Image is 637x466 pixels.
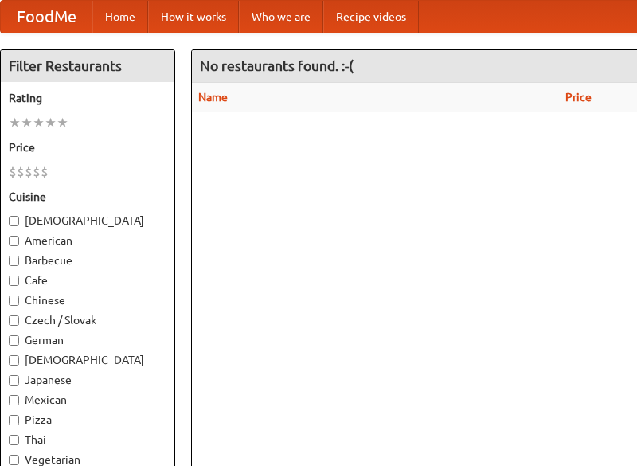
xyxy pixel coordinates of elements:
a: Name [198,91,228,104]
li: ★ [33,114,45,131]
label: Thai [9,432,166,448]
li: $ [33,163,41,181]
li: ★ [45,114,57,131]
li: $ [41,163,49,181]
label: Cafe [9,272,166,288]
a: Home [92,1,148,33]
input: Thai [9,435,19,445]
li: ★ [21,114,33,131]
label: Mexican [9,392,166,408]
a: How it works [148,1,239,33]
label: Chinese [9,292,166,308]
input: Japanese [9,375,19,386]
label: Barbecue [9,253,166,268]
input: Pizza [9,415,19,425]
input: Czech / Slovak [9,315,19,326]
li: $ [17,163,25,181]
label: [DEMOGRAPHIC_DATA] [9,352,166,368]
input: Vegetarian [9,455,19,465]
label: Pizza [9,412,166,428]
li: $ [25,163,33,181]
input: Barbecue [9,256,19,266]
a: FoodMe [1,1,92,33]
label: Japanese [9,372,166,388]
label: German [9,332,166,348]
a: Recipe videos [323,1,419,33]
li: $ [9,163,17,181]
input: [DEMOGRAPHIC_DATA] [9,355,19,366]
h5: Cuisine [9,189,166,205]
input: Cafe [9,276,19,286]
input: German [9,335,19,346]
label: Czech / Slovak [9,312,166,328]
input: American [9,236,19,246]
a: Who we are [239,1,323,33]
label: [DEMOGRAPHIC_DATA] [9,213,166,229]
a: Price [565,91,592,104]
li: ★ [9,114,21,131]
ng-pluralize: No restaurants found. :-( [200,58,354,73]
label: American [9,233,166,249]
h5: Rating [9,90,166,106]
h4: Filter Restaurants [1,50,174,82]
input: Mexican [9,395,19,405]
input: Chinese [9,296,19,306]
input: [DEMOGRAPHIC_DATA] [9,216,19,226]
h5: Price [9,139,166,155]
li: ★ [57,114,68,131]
